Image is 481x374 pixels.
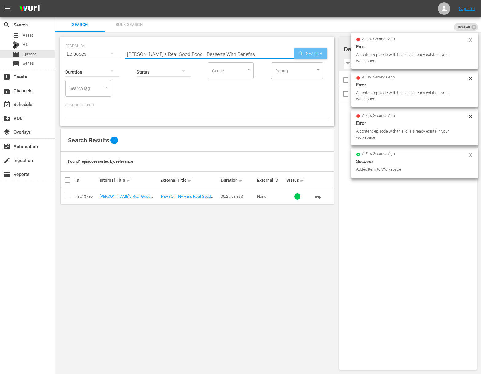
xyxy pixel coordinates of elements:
[314,193,322,200] span: playlist_add
[300,177,305,183] span: sort
[103,84,109,90] button: Open
[188,177,193,183] span: sort
[75,194,98,199] div: 78213780
[3,115,10,122] span: VOD
[239,177,244,183] span: sort
[3,157,10,164] span: Ingestion
[65,103,329,108] p: Search Filters:
[3,143,10,150] span: Automation
[246,67,252,73] button: Open
[356,128,467,141] div: A content-episode with this id is already exists in your workspace.
[311,189,325,204] button: playlist_add
[108,21,150,28] span: Bulk Search
[59,21,101,28] span: Search
[356,81,473,89] div: Error
[3,87,10,94] span: Channels
[294,48,327,59] button: Search
[23,42,30,48] span: Bits
[15,2,44,16] img: ans4CAIJ8jUAAAAAAAAAAAAAAAAAAAAAAAAgQb4GAAAAAAAAAAAAAAAAAAAAAAAAJMjXAAAAAAAAAAAAAAAAAAAAAAAAgAT5G...
[110,137,118,144] span: 1
[454,23,473,31] span: Clear All
[362,113,395,118] span: a few seconds ago
[12,50,20,58] span: Episode
[160,177,219,184] div: External Title
[23,51,37,57] span: Episode
[100,177,158,184] div: Internal Title
[23,32,33,38] span: Asset
[315,67,321,73] button: Open
[257,178,284,183] div: External ID
[3,171,10,178] span: Reports
[3,101,10,108] span: Schedule
[356,43,473,50] div: Error
[356,90,467,102] div: A content-episode with this id is already exists in your workspace.
[3,21,10,29] span: Search
[356,52,467,64] div: A content-episode with this id is already exists in your workspace.
[221,177,255,184] div: Duration
[3,129,10,136] span: Overlays
[12,41,20,49] div: Bits
[68,159,133,164] span: Found 1 episodes sorted by: relevance
[356,166,467,173] div: Added Item to Workspace
[221,194,255,199] div: 00:29:58.833
[23,60,34,66] span: Series
[257,194,284,199] div: None
[362,37,395,42] span: a few seconds ago
[3,73,10,81] span: Create
[356,120,473,127] div: Error
[362,152,395,157] span: a few seconds ago
[286,177,309,184] div: Status
[75,178,98,183] div: ID
[68,137,109,144] span: Search Results
[356,158,473,165] div: Success
[362,75,395,80] span: a few seconds ago
[4,5,11,12] span: menu
[459,6,475,11] a: Sign Out
[12,60,20,67] span: Series
[12,32,20,39] span: Asset
[100,194,153,203] a: [PERSON_NAME]'s Real Good Food - Keeping It Real
[160,194,213,203] a: [PERSON_NAME]'s Real Good Food - Keeping It Real
[304,48,327,59] span: Search
[65,46,119,63] div: Episodes
[126,177,132,183] span: sort
[344,41,467,58] div: Default Workspace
